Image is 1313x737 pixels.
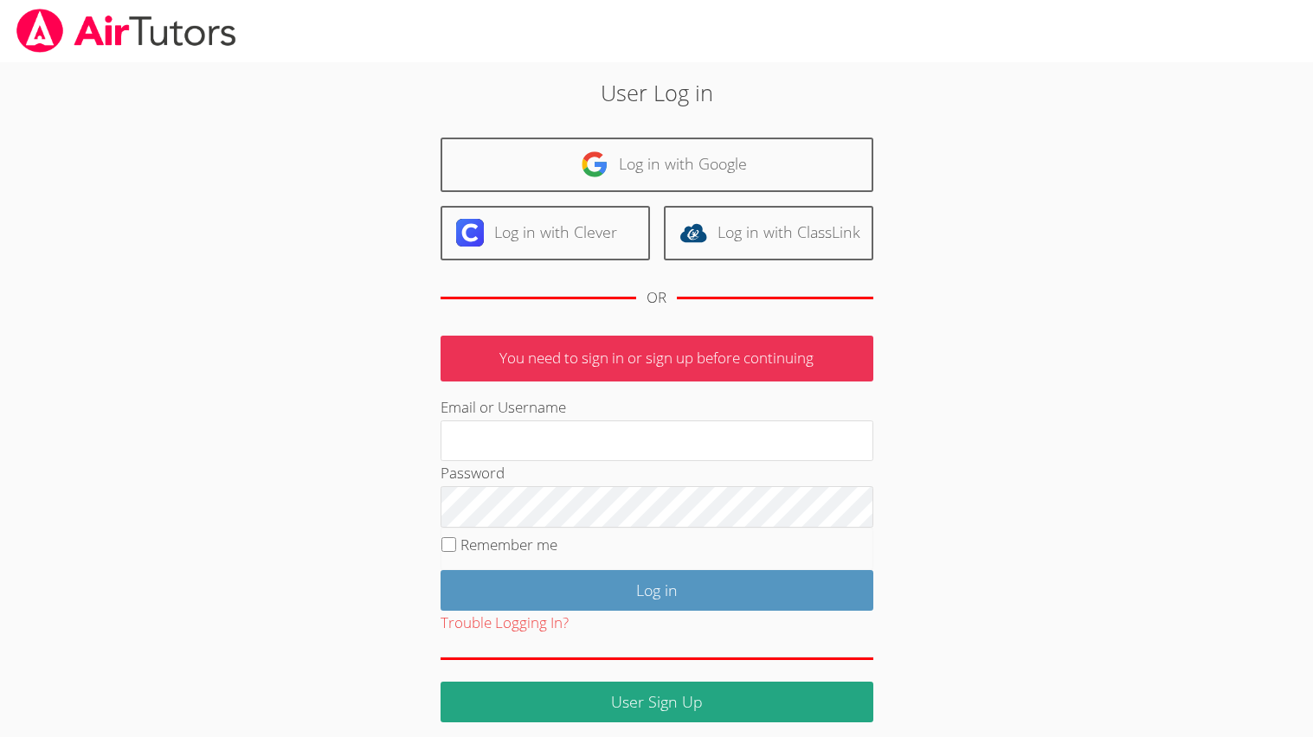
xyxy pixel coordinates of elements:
[441,397,566,417] label: Email or Username
[441,463,505,483] label: Password
[441,570,873,611] input: Log in
[15,9,238,53] img: airtutors_banner-c4298cdbf04f3fff15de1276eac7730deb9818008684d7c2e4769d2f7ddbe033.png
[441,682,873,722] a: User Sign Up
[441,138,873,192] a: Log in with Google
[460,535,557,554] label: Remember me
[647,285,666,311] div: OR
[441,206,650,260] a: Log in with Clever
[581,151,608,178] img: google-logo-50288ca7cdecda66e5e0955fdab243c47b7ad437acaf1139b6f446037453330a.svg
[441,336,873,381] p: You need to sign in or sign up before continuing
[456,219,484,247] img: clever-logo-6eab21bc6e7a338710f1a6ff85c0baf02591cd810cc4098c63d3a4b26e2feb20.svg
[302,76,1011,109] h2: User Log in
[679,219,707,247] img: classlink-logo-d6bb404cc1216ec64c9a2012d9dc4662098be43eaf13dc465df04b49fa7ab582.svg
[441,611,569,636] button: Trouble Logging In?
[664,206,873,260] a: Log in with ClassLink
